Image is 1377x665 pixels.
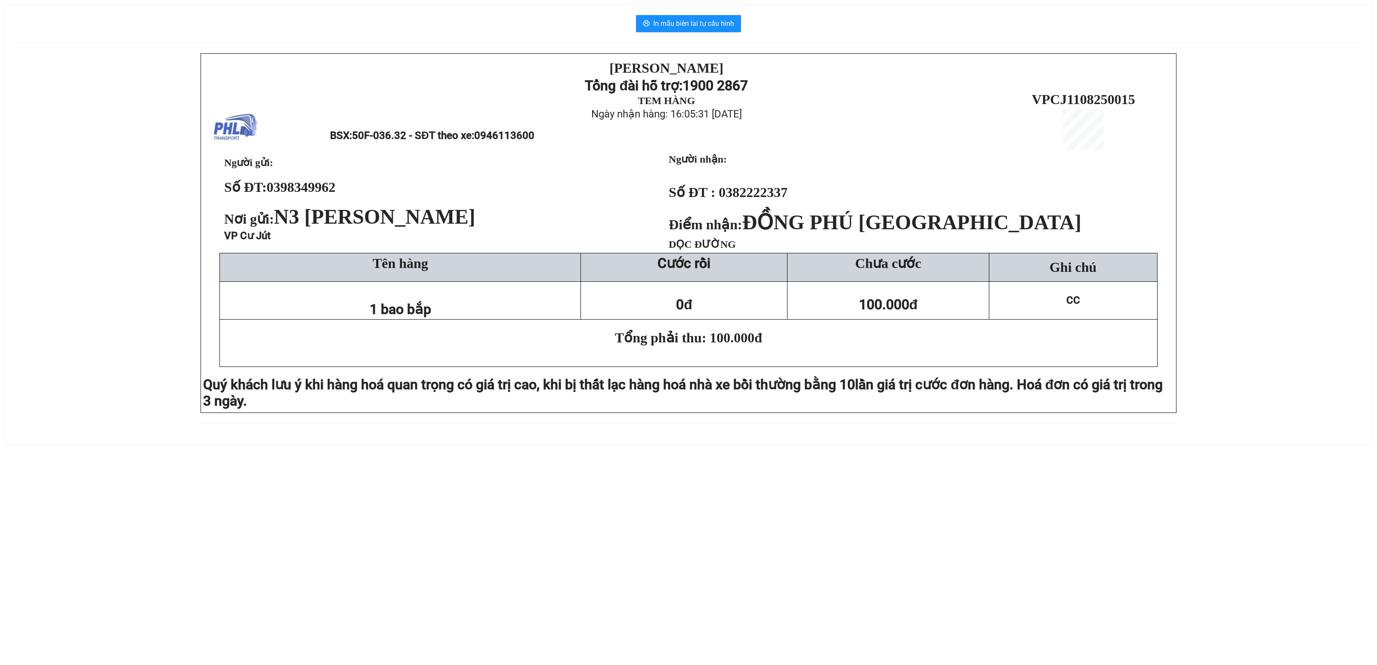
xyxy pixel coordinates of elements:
span: Quý khách lưu ý khi hàng hoá quan trọng có giá trị cao, khi bị thất lạc hàng hoá nhà xe bồi thườn... [203,376,855,393]
span: printer [643,20,650,28]
strong: TEM HÀNG [638,95,695,106]
span: 50F-036.32 - SĐT theo xe: [352,129,534,142]
span: 0398349962 [267,179,336,195]
span: Chưa cước [855,256,921,271]
span: 0đ [676,296,692,313]
span: N3 [PERSON_NAME] [274,205,475,228]
span: In mẫu biên lai tự cấu hình [653,18,734,29]
span: 100.000đ [859,296,918,313]
span: Tên hàng [373,256,428,271]
strong: Cước rồi [658,255,710,271]
span: CC [1066,294,1080,306]
span: Tổng phải thu: 100.000đ [615,330,762,345]
strong: Tổng đài hỗ trợ: [585,77,682,94]
span: Ghi chú [1050,259,1096,275]
span: 0382222337 [719,185,787,200]
span: 1 bao bắp [370,301,431,317]
strong: Người nhận: [669,154,727,165]
button: printerIn mẫu biên lai tự cấu hình [636,15,741,32]
span: VPCJ1108250015 [1032,92,1135,107]
strong: 1900 2867 [682,77,748,94]
span: 0946113600 [474,129,534,142]
span: DỌC ĐƯỜNG [669,239,736,250]
span: Ngày nhận hàng: 16:05:31 [DATE] [591,108,742,120]
span: lần giá trị cước đơn hàng. Hoá đơn có giá trị trong 3 ngày. [203,376,1163,409]
strong: Số ĐT: [224,179,336,195]
span: BSX: [330,129,534,142]
img: logo [214,106,257,150]
strong: Điểm nhận: [669,217,1081,232]
span: VP Cư Jút [224,230,271,242]
span: Nơi gửi: [224,211,479,227]
span: Người gửi: [224,157,273,168]
span: ĐỒNG PHÚ [GEOGRAPHIC_DATA] [742,211,1081,234]
strong: [PERSON_NAME] [609,60,723,76]
strong: Số ĐT : [669,185,715,200]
